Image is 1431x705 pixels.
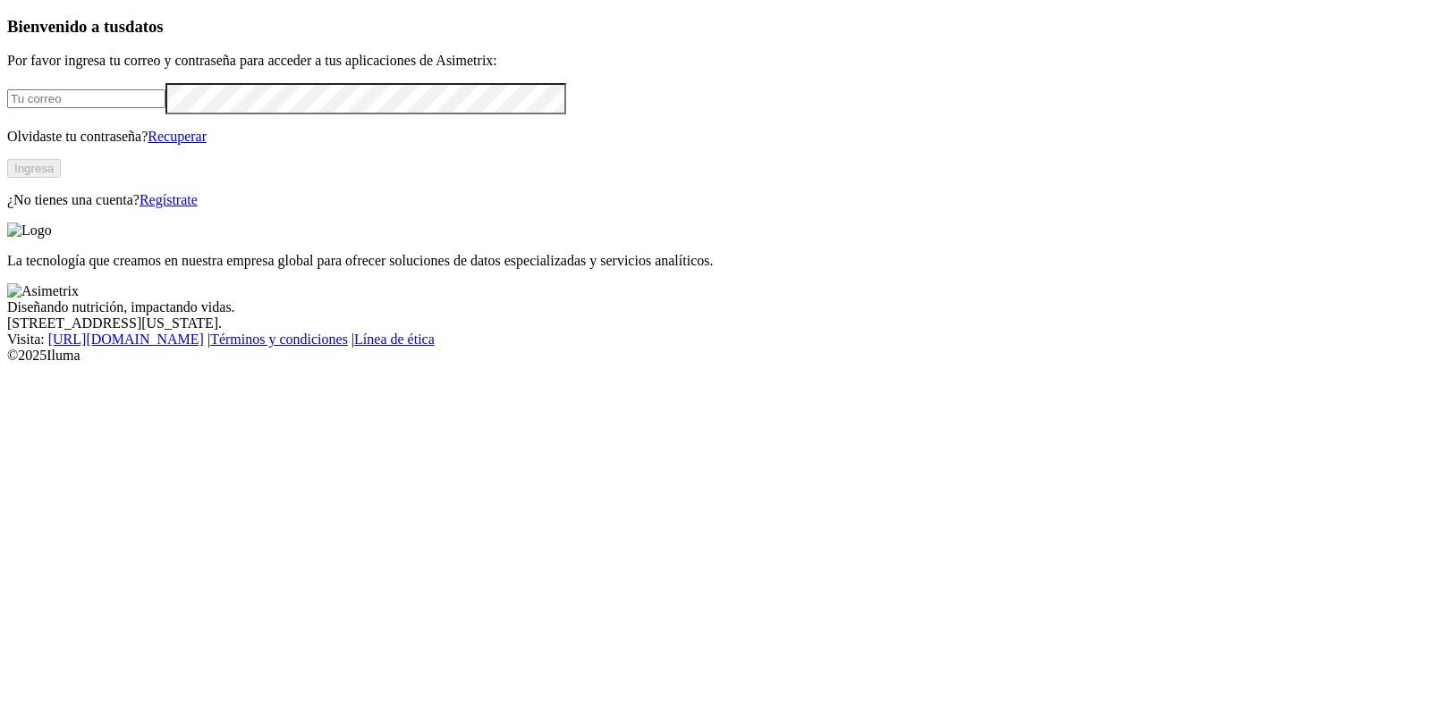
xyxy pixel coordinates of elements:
div: Visita : | | [7,332,1424,348]
div: Diseñando nutrición, impactando vidas. [7,299,1424,315]
a: Regístrate [140,192,198,207]
img: Asimetrix [7,283,79,299]
p: ¿No tienes una cuenta? [7,192,1424,208]
a: [URL][DOMAIN_NAME] [48,332,204,347]
img: Logo [7,222,52,239]
p: La tecnología que creamos en nuestra empresa global para ofrecer soluciones de datos especializad... [7,253,1424,269]
p: Por favor ingresa tu correo y contraseña para acceder a tus aplicaciones de Asimetrix: [7,53,1424,69]
a: Línea de ética [354,332,435,347]
input: Tu correo [7,89,165,108]
a: Recuperar [148,129,207,144]
h3: Bienvenido a tus [7,17,1424,37]
div: © 2025 Iluma [7,348,1424,364]
span: datos [125,17,164,36]
a: Términos y condiciones [210,332,348,347]
div: [STREET_ADDRESS][US_STATE]. [7,315,1424,332]
button: Ingresa [7,159,61,178]
p: Olvidaste tu contraseña? [7,129,1424,145]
